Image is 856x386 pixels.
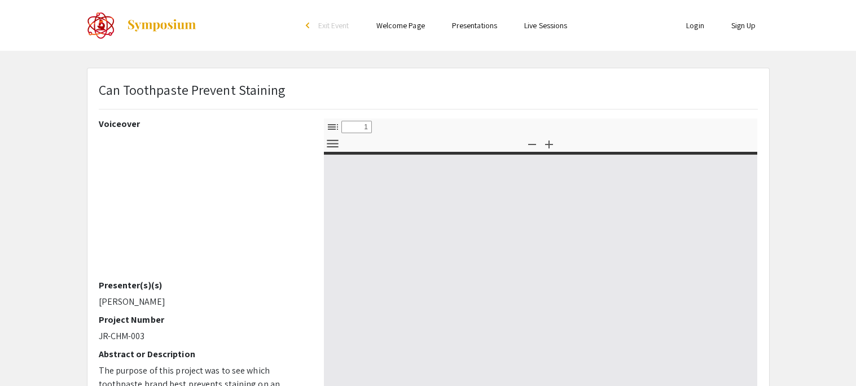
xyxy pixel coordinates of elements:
[99,295,307,309] p: [PERSON_NAME]
[731,20,756,30] a: Sign Up
[524,20,567,30] a: Live Sessions
[306,22,313,29] div: arrow_back_ios
[99,280,307,291] h2: Presenter(s)(s)
[376,20,425,30] a: Welcome Page
[99,314,307,325] h2: Project Number
[323,135,343,152] button: Tools
[523,135,542,152] button: Zoom Out
[99,349,307,359] h2: Abstract or Description
[99,134,307,280] iframe: YouTube video player
[99,80,286,100] p: Can Toothpaste Prevent Staining
[323,119,343,135] button: Toggle Sidebar
[341,121,372,133] input: Page
[99,119,307,129] h2: Voiceover
[126,19,197,32] img: Symposium by ForagerOne
[99,330,307,343] p: JR-CHM-003
[452,20,497,30] a: Presentations
[87,11,197,40] a: The 2022 CoorsTek Denver Metro Regional Science and Engineering Fair
[87,11,115,40] img: The 2022 CoorsTek Denver Metro Regional Science and Engineering Fair
[539,135,559,152] button: Zoom In
[686,20,704,30] a: Login
[318,20,349,30] span: Exit Event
